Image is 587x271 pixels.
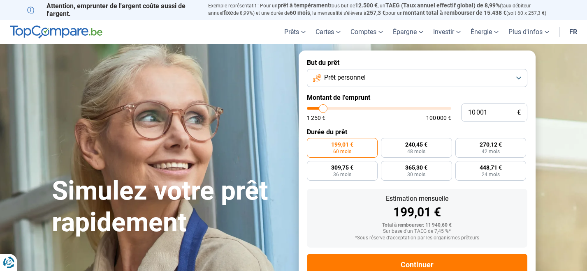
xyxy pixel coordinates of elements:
a: fr [564,20,582,44]
span: 42 mois [482,149,500,154]
span: prêt à tempérament [278,2,330,9]
span: Prêt personnel [324,73,366,82]
button: Prêt personnel [307,69,527,87]
a: Prêts [279,20,311,44]
div: *Sous réserve d'acceptation par les organismes prêteurs [313,235,521,241]
div: Total à rembourser: 11 940,60 € [313,223,521,228]
a: Cartes [311,20,346,44]
span: 257,3 € [367,9,385,16]
p: Attention, emprunter de l'argent coûte aussi de l'argent. [27,2,198,18]
a: Comptes [346,20,388,44]
div: Estimation mensuelle [313,195,521,202]
a: Épargne [388,20,428,44]
span: fixe [223,9,233,16]
span: 199,01 € [331,142,353,147]
span: 240,45 € [405,142,427,147]
a: Investir [428,20,466,44]
span: 48 mois [407,149,425,154]
span: 1 250 € [307,115,325,121]
div: Sur base d'un TAEG de 7,45 %* [313,229,521,234]
span: 24 mois [482,172,500,177]
span: 100 000 € [426,115,451,121]
span: 365,30 € [405,165,427,170]
span: € [517,109,521,116]
span: 60 mois [290,9,310,16]
span: montant total à rembourser de 15.438 € [403,9,506,16]
h1: Simulez votre prêt rapidement [52,175,289,239]
span: 30 mois [407,172,425,177]
span: TAEG (Taux annuel effectif global) de 8,99% [385,2,500,9]
span: 60 mois [333,149,351,154]
a: Plus d'infos [503,20,554,44]
span: 448,71 € [480,165,502,170]
label: Durée du prêt [307,128,527,136]
span: 309,75 € [331,165,353,170]
p: Exemple représentatif : Pour un tous but de , un (taux débiteur annuel de 8,99%) et une durée de ... [208,2,560,17]
span: 270,12 € [480,142,502,147]
label: Montant de l'emprunt [307,94,527,101]
img: TopCompare [10,25,102,39]
label: But du prêt [307,59,527,67]
span: 12.500 € [355,2,378,9]
div: 199,01 € [313,206,521,218]
a: Énergie [466,20,503,44]
span: 36 mois [333,172,351,177]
